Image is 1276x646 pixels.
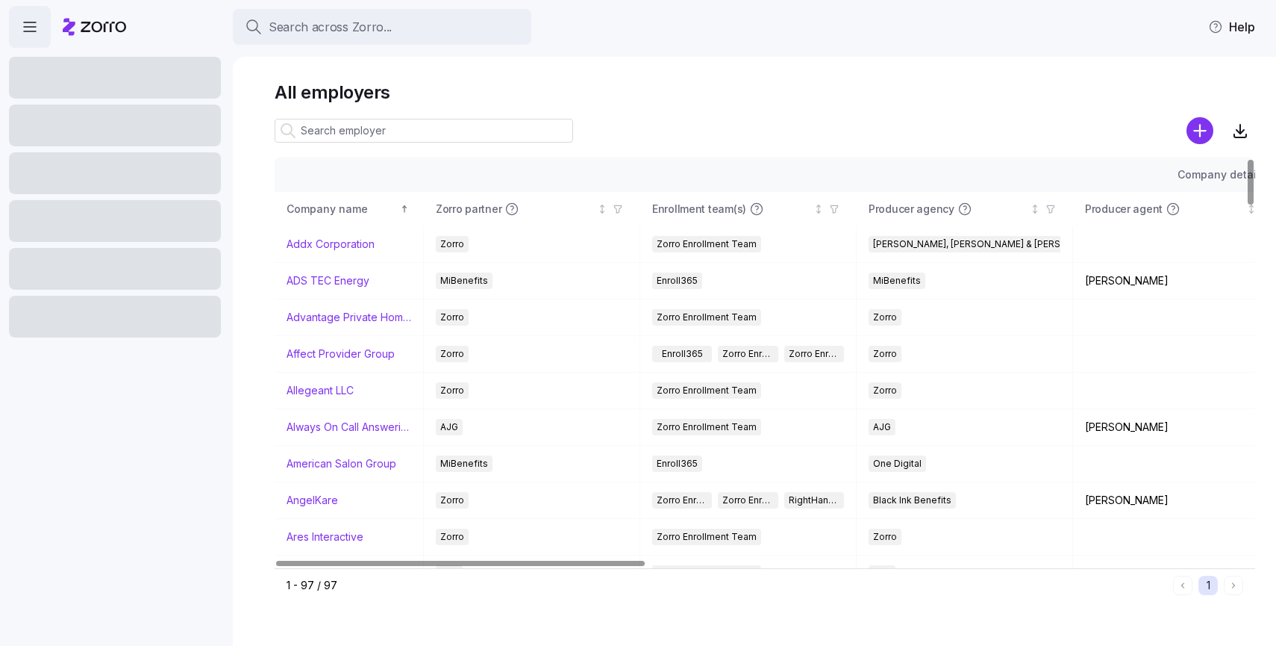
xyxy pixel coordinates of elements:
span: Zorro Enrollment Team [657,236,757,252]
span: MiBenefits [873,273,921,289]
span: Help [1208,18,1255,36]
input: Search employer [275,119,573,143]
span: Zorro Enrollment Experts [722,492,773,509]
th: Enrollment team(s)Not sorted [640,192,857,226]
span: Producer agent [1085,202,1163,217]
a: AngelKare [287,493,338,508]
span: Zorro Enrollment Team [657,382,757,399]
span: Enroll365 [662,346,703,362]
a: American Salon Group [287,456,396,471]
span: Black Ink Benefits [873,492,951,509]
span: Zorro Enrollment Team [722,346,773,362]
a: Allegeant LLC [287,383,354,398]
div: 1 - 97 / 97 [287,578,1167,593]
span: Zorro [440,309,464,326]
span: Zorro [440,346,464,362]
span: Zorro [440,236,464,252]
span: [PERSON_NAME], [PERSON_NAME] & [PERSON_NAME] [873,236,1107,252]
button: Previous page [1173,576,1192,595]
span: Zorro [873,382,897,399]
button: Search across Zorro... [233,9,531,45]
button: Help [1196,12,1267,42]
h1: All employers [275,81,1255,104]
div: Not sorted [813,204,824,214]
span: Enroll365 [657,456,698,472]
th: Zorro partnerNot sorted [424,192,640,226]
span: Zorro [440,529,464,545]
a: Advantage Private Home Care [287,310,411,325]
div: Not sorted [597,204,607,214]
span: AJG [440,419,458,435]
div: Company name [287,201,397,217]
span: Enrollment team(s) [652,202,746,217]
button: Next page [1224,576,1243,595]
span: MiBenefits [440,456,488,472]
span: Producer agency [869,202,954,217]
div: Sorted ascending [399,204,410,214]
span: Zorro Enrollment Team [657,309,757,326]
span: Zorro [440,382,464,399]
th: Company nameSorted ascending [275,192,424,226]
span: Zorro partner [436,202,501,217]
a: Always On Call Answering Service [287,420,411,435]
span: Zorro Enrollment Team [657,529,757,545]
span: Zorro Enrollment Experts [789,346,839,362]
span: Enroll365 [657,273,698,289]
a: Addx Corporation [287,237,375,252]
a: Affect Provider Group [287,347,395,361]
th: Producer agencyNot sorted [857,192,1073,226]
span: Zorro [873,309,897,326]
span: One Digital [873,456,922,472]
span: Zorro [873,346,897,362]
span: Zorro Enrollment Team [657,492,707,509]
span: Zorro [873,529,897,545]
span: AJG [873,419,891,435]
span: Zorro Enrollment Team [657,419,757,435]
a: Ares Interactive [287,529,363,544]
div: Not sorted [1030,204,1040,214]
span: Search across Zorro... [269,18,392,37]
button: 1 [1198,576,1218,595]
span: Zorro [440,492,464,509]
div: Not sorted [1246,204,1257,214]
a: ADS TEC Energy [287,273,369,288]
span: MiBenefits [440,273,488,289]
span: RightHandMan Financial [789,492,839,509]
svg: add icon [1186,117,1213,144]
